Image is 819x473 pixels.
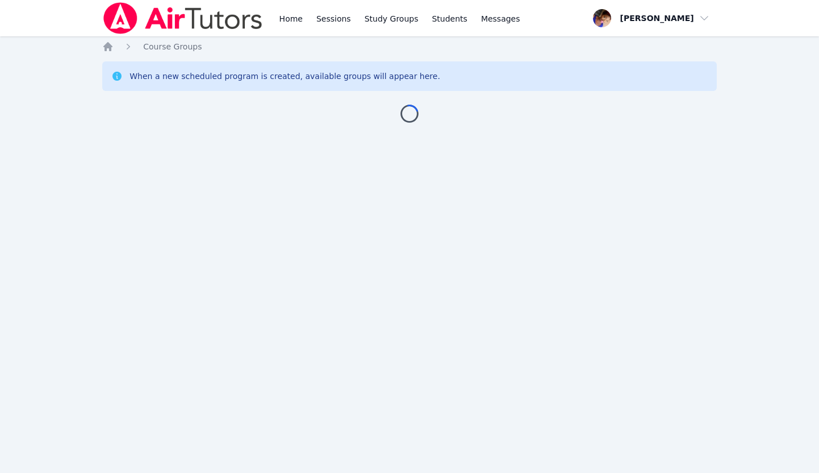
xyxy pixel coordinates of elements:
span: Course Groups [143,42,202,51]
span: Messages [481,13,520,24]
div: When a new scheduled program is created, available groups will appear here. [129,70,440,82]
a: Course Groups [143,41,202,52]
img: Air Tutors [102,2,263,34]
nav: Breadcrumb [102,41,717,52]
